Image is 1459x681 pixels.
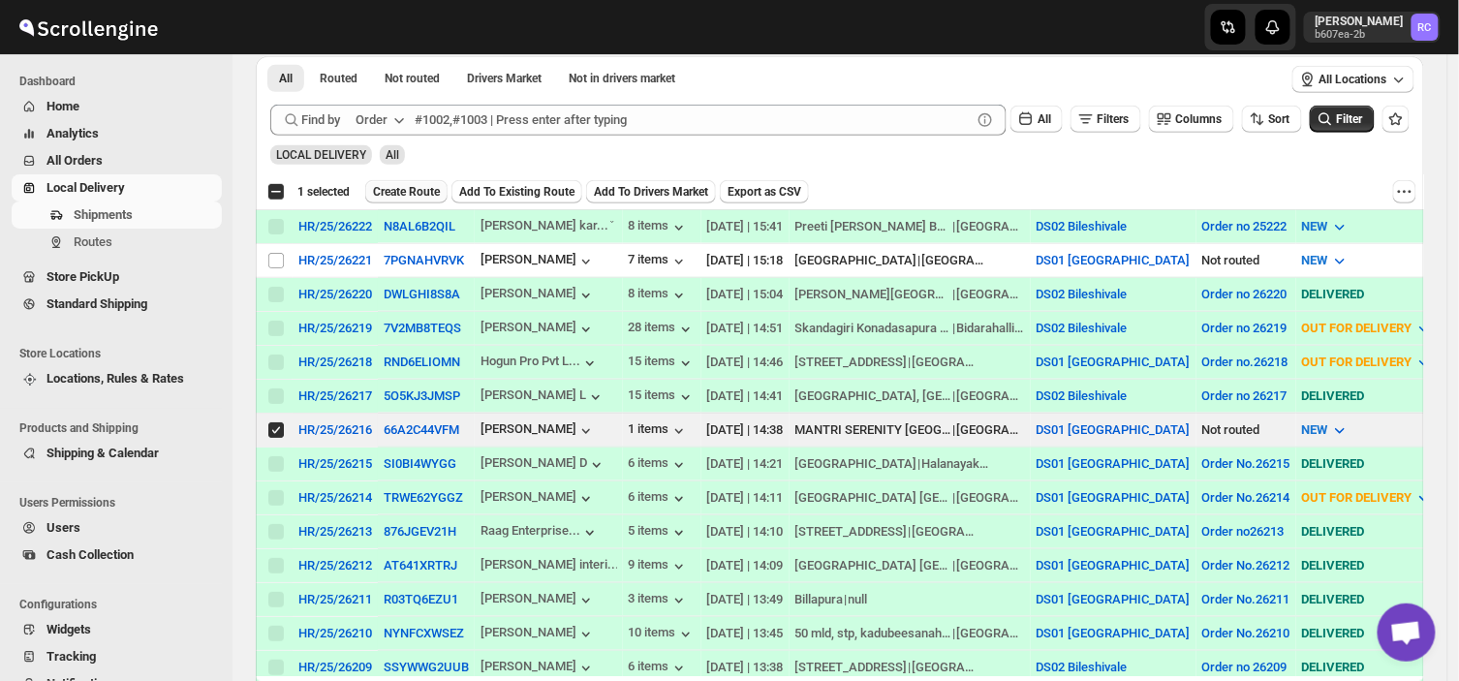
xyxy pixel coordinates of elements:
[481,455,606,475] button: [PERSON_NAME] D
[629,489,689,509] button: 6 items
[557,65,687,92] button: Un-claimable
[849,590,868,609] div: null
[795,387,1025,406] div: |
[795,319,1025,338] div: |
[795,658,908,677] div: [STREET_ADDRESS]
[298,490,372,505] div: HR/25/26214
[795,387,952,406] div: [GEOGRAPHIC_DATA], [GEOGRAPHIC_DATA]
[481,523,580,538] div: Raag Enterprise...
[481,286,596,305] div: [PERSON_NAME]
[795,454,917,474] div: [GEOGRAPHIC_DATA]
[707,319,784,338] div: [DATE] | 14:51
[728,184,801,200] span: Export as CSV
[481,218,617,237] button: [PERSON_NAME] kar...
[384,456,456,471] button: SI0BI4WYGG
[1098,112,1130,126] span: Filters
[1037,558,1191,573] button: DS01 [GEOGRAPHIC_DATA]
[795,488,952,508] div: [GEOGRAPHIC_DATA] [GEOGRAPHIC_DATA]
[707,522,784,542] div: [DATE] | 14:10
[459,184,574,200] span: Add To Existing Route
[594,184,708,200] span: Add To Drivers Market
[795,590,844,609] div: Billapura
[386,148,399,162] span: All
[1302,321,1412,335] span: OUT FOR DELIVERY
[1290,482,1445,513] button: OUT FOR DELIVERY
[629,387,696,407] button: 15 items
[1316,29,1404,41] p: b607ea-2b
[795,217,952,236] div: Preeti [PERSON_NAME] Byanahalli
[298,660,372,674] div: HR/25/26209
[279,71,293,86] span: All
[384,524,456,539] button: 876JGEV21H
[795,556,952,575] div: [GEOGRAPHIC_DATA] [GEOGRAPHIC_DATA]
[956,420,1024,440] div: [GEOGRAPHIC_DATA]
[455,65,553,92] button: Claimable
[956,488,1024,508] div: [GEOGRAPHIC_DATA]
[1302,522,1440,542] div: DELIVERED
[629,659,689,678] div: 6 items
[356,110,388,130] div: Order
[47,296,147,311] span: Standard Shipping
[298,388,372,403] button: HR/25/26217
[795,353,1025,372] div: |
[384,355,460,369] button: RND6ELIOMN
[481,421,576,436] div: [PERSON_NAME]
[629,625,696,644] button: 10 items
[1038,112,1051,126] span: All
[1302,219,1328,233] span: NEW
[1202,660,1288,674] button: Order no 26209
[1037,355,1191,369] button: DS01 [GEOGRAPHIC_DATA]
[707,420,784,440] div: [DATE] | 14:38
[629,218,689,237] div: 8 items
[922,251,990,270] div: [GEOGRAPHIC_DATA]
[629,557,689,576] button: 9 items
[586,180,716,203] button: Add To Drivers Market
[481,523,600,542] button: Raag Enterprise...
[298,592,372,606] div: HR/25/26211
[795,319,952,338] div: Skandagiri Konadasapura Phase 2 HOBLI Konadasapura
[384,660,469,674] button: SSYWWG2UUB
[707,217,784,236] div: [DATE] | 15:41
[481,489,596,509] button: [PERSON_NAME]
[1290,415,1361,446] button: NEW
[1269,112,1290,126] span: Sort
[481,591,596,610] button: [PERSON_NAME]
[384,287,460,301] button: DWLGHI8S8A
[47,520,80,535] span: Users
[1037,660,1128,674] button: DS02 Bileshivale
[481,354,580,368] div: Hogun Pro Pvt L...
[297,184,350,200] span: 1 selected
[1202,490,1290,505] button: Order No.26214
[795,556,1025,575] div: |
[956,556,1024,575] div: [GEOGRAPHIC_DATA]
[956,624,1024,643] div: [GEOGRAPHIC_DATA]
[298,524,372,539] div: HR/25/26213
[1202,626,1290,640] button: Order No.26210
[795,353,908,372] div: [STREET_ADDRESS]
[1037,592,1191,606] button: DS01 [GEOGRAPHIC_DATA]
[1037,490,1191,505] button: DS01 [GEOGRAPHIC_DATA]
[629,252,689,271] div: 7 items
[795,488,1025,508] div: |
[481,218,608,232] div: [PERSON_NAME] kar...
[1202,251,1290,270] div: Not routed
[298,558,372,573] button: HR/25/26212
[384,219,455,233] button: N8AL6B2QIL
[629,286,689,305] div: 8 items
[481,659,596,678] button: [PERSON_NAME]
[1290,211,1361,242] button: NEW
[481,387,605,407] button: [PERSON_NAME] L
[629,421,689,441] button: 1 items
[795,251,917,270] div: [GEOGRAPHIC_DATA]
[47,622,91,636] span: Widgets
[795,420,952,440] div: MANTRI SERENITY [GEOGRAPHIC_DATA]
[481,625,596,644] button: [PERSON_NAME]
[1037,388,1128,403] button: DS02 Bileshivale
[1316,14,1404,29] p: [PERSON_NAME]
[1242,106,1302,133] button: Sort
[481,320,596,339] button: [PERSON_NAME]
